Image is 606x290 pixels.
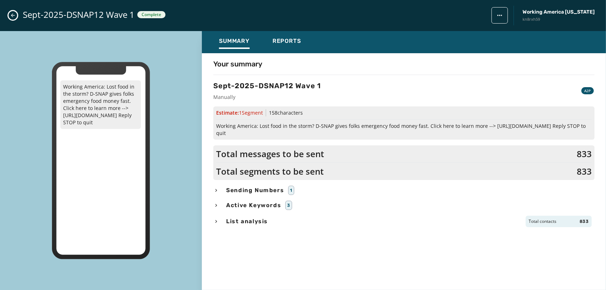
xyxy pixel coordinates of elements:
[285,201,292,210] div: 3
[225,201,282,210] span: Active Keywords
[273,37,301,45] span: Reports
[225,217,269,226] span: List analysis
[239,109,263,116] span: 1 Segment
[60,80,141,129] p: Working America: Lost food in the storm? D-SNAP gives folks emergency food money fast. Click here...
[213,216,595,227] button: List analysisTotal contacts833
[213,59,262,69] h4: Your summary
[269,109,303,116] span: 158 characters
[577,166,592,177] span: 833
[213,201,595,210] button: Active Keywords3
[213,94,321,101] span: Manually
[523,9,595,16] span: Working America [US_STATE]
[216,166,324,177] span: Total segments to be sent
[216,109,263,116] span: Estimate:
[142,12,161,17] span: Complete
[216,122,592,137] span: Working America: Lost food in the storm? D-SNAP gives folks emergency food money fast. Click here...
[213,34,255,50] button: Summary
[213,186,595,195] button: Sending Numbers1
[225,186,285,195] span: Sending Numbers
[213,81,321,91] h3: Sept-2025-DSNAP12 Wave 1
[581,87,594,94] div: A2P
[577,148,592,160] span: 833
[523,16,595,22] span: kn8rxh59
[529,219,556,224] span: Total contacts
[219,37,250,45] span: Summary
[492,7,508,24] button: broadcast action menu
[216,148,324,160] span: Total messages to be sent
[288,186,294,195] div: 1
[580,219,589,224] span: 833
[267,34,307,50] button: Reports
